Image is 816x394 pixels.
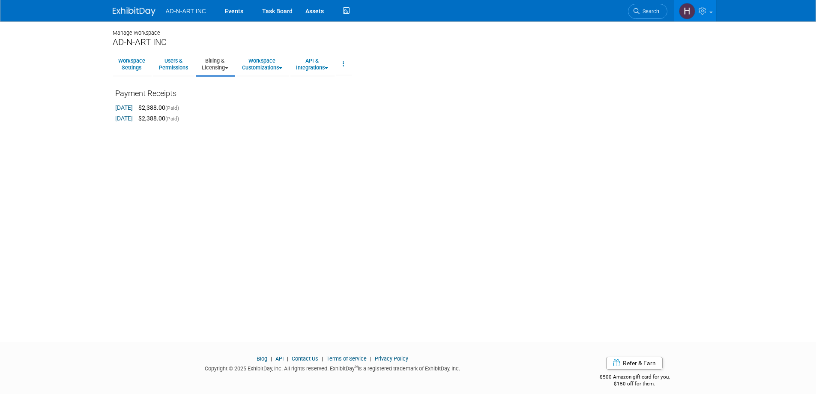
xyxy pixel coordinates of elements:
div: Manage Workspace [113,21,704,37]
a: [DATE] [115,115,133,122]
span: AD-N-ART INC [166,8,206,15]
span: | [269,355,274,362]
span: $2,388.00 [134,115,165,122]
img: Hershel Brod [679,3,695,19]
span: | [320,355,325,362]
a: WorkspaceCustomizations [236,54,288,75]
a: [DATE] [115,104,133,111]
a: Billing &Licensing [196,54,234,75]
a: Terms of Service [326,355,367,362]
a: API &Integrations [290,54,334,75]
a: API [275,355,284,362]
a: Contact Us [292,355,318,362]
div: Copyright © 2025 ExhibitDay, Inc. All rights reserved. ExhibitDay is a registered trademark of Ex... [113,363,553,373]
a: Search [628,4,667,19]
a: Blog [257,355,267,362]
div: Payment Receipts [115,88,701,103]
div: $150 off for them. [565,380,704,388]
div: AD-N-ART INC [113,37,704,48]
span: | [368,355,374,362]
span: (Paid) [165,105,179,111]
a: Users &Permissions [153,54,194,75]
div: $500 Amazon gift card for you, [565,368,704,388]
a: Refer & Earn [606,357,663,370]
sup: ® [355,364,358,369]
span: $2,388.00 [134,104,165,111]
img: ExhibitDay [113,7,155,16]
span: Search [640,8,659,15]
span: (Paid) [165,116,179,122]
span: | [285,355,290,362]
a: Privacy Policy [375,355,408,362]
a: WorkspaceSettings [113,54,151,75]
